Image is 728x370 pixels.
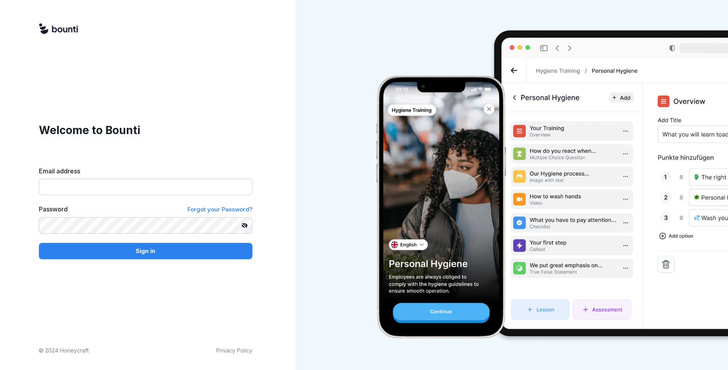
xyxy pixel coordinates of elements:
button: Sign in [39,243,252,259]
label: Password [39,204,68,214]
p: © 2024 Honeycraft [39,346,89,354]
a: Forgot your Password? [187,204,252,214]
h1: Welcome to Bounti [39,122,252,138]
label: Email address [39,166,252,176]
span: Forgot your Password? [187,206,252,213]
p: Sign in [136,247,155,255]
img: logo.svg [39,23,78,35]
a: Privacy Policy [216,346,252,354]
